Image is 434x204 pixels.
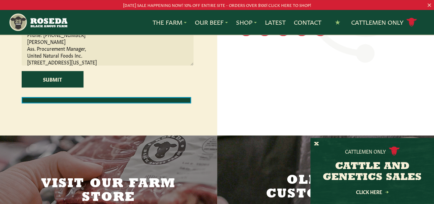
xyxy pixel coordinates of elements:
p: [DATE] SALE HAPPENING NOW! 10% OFF ENTIRE SITE - ORDERS OVER $100! CLICK HERE TO SHOP! [22,1,412,9]
h3: CATTLE AND GENETICS SALES [319,161,425,183]
img: cattle-icon.svg [389,146,400,156]
a: Contact [294,18,321,27]
a: Our Beef [195,18,228,27]
a: The Farm [153,18,187,27]
nav: Main Navigation [9,10,425,35]
a: Latest [265,18,286,27]
a: Cattlemen Only [351,16,417,28]
a: Shop [236,18,257,27]
p: Cattlemen Only [345,148,386,155]
a: Click Here [341,190,403,194]
input: Submit [22,71,84,87]
button: X [314,141,319,148]
img: https://roseda.com/wp-content/uploads/2021/05/roseda-25-header.png [9,13,67,32]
